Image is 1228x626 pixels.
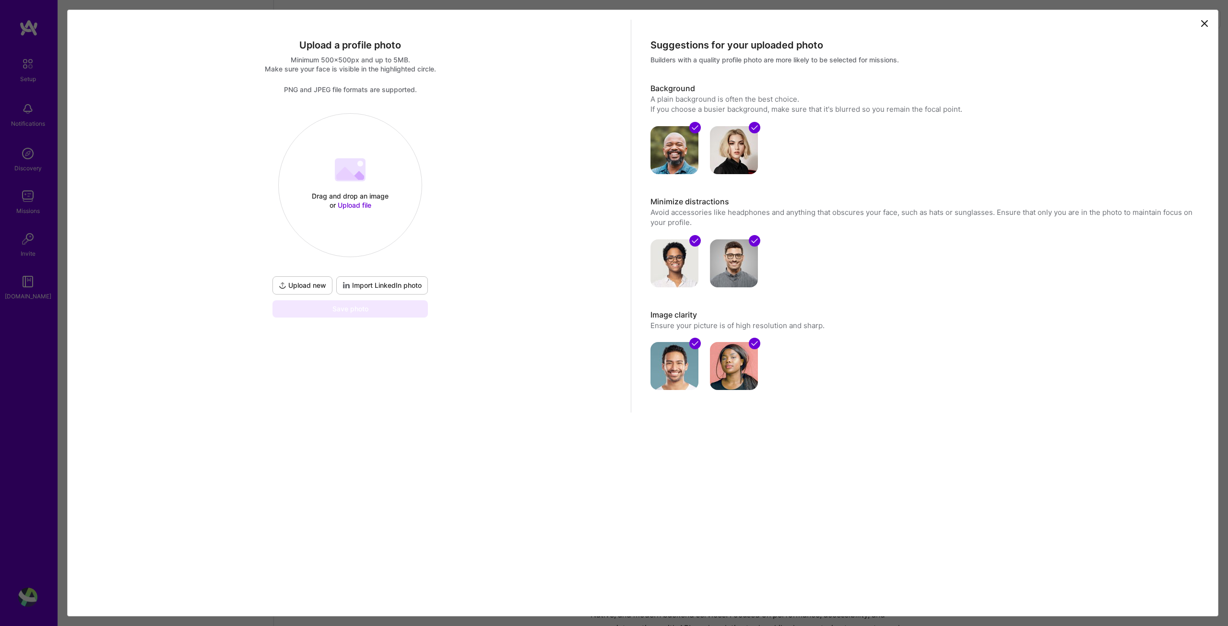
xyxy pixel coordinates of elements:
div: Drag and drop an image or [309,191,391,210]
img: avatar [710,126,758,174]
h3: Image clarity [650,310,1197,320]
img: avatar [650,342,698,390]
div: If you choose a busier background, make sure that it's blurred so you remain the focal point. [650,104,1197,114]
div: Make sure your face is visible in the highlighted circle. [77,64,624,73]
div: Builders with a quality profile photo are more likely to be selected for missions. [650,55,1197,64]
h3: Background [650,83,1197,94]
div: PNG and JPEG file formats are supported. [77,85,624,94]
p: Ensure your picture is of high resolution and sharp. [650,320,1197,331]
img: avatar [650,239,698,287]
img: avatar [710,342,758,390]
i: icon LinkedInDarkV2 [342,282,350,289]
h3: Minimize distractions [650,197,1197,207]
button: Import LinkedIn photo [336,276,428,295]
span: Upload file [338,201,371,209]
div: To import a profile photo add your LinkedIn URL to your profile. [336,276,428,295]
p: Avoid accessories like headphones and anything that obscures your face, such as hats or sunglasse... [650,207,1197,228]
span: Upload new [279,281,326,290]
div: Minimum 500x500px and up to 5MB. [77,55,624,64]
div: A plain background is often the best choice. [650,94,1197,104]
i: icon UploadDark [279,282,286,289]
div: Drag and drop an image or Upload fileUpload newImport LinkedIn photoSave photo [271,113,430,318]
img: avatar [710,239,758,287]
button: Upload new [272,276,332,295]
div: Upload a profile photo [77,39,624,51]
div: Suggestions for your uploaded photo [650,39,1197,51]
span: Import LinkedIn photo [342,281,422,290]
img: avatar [650,126,698,174]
